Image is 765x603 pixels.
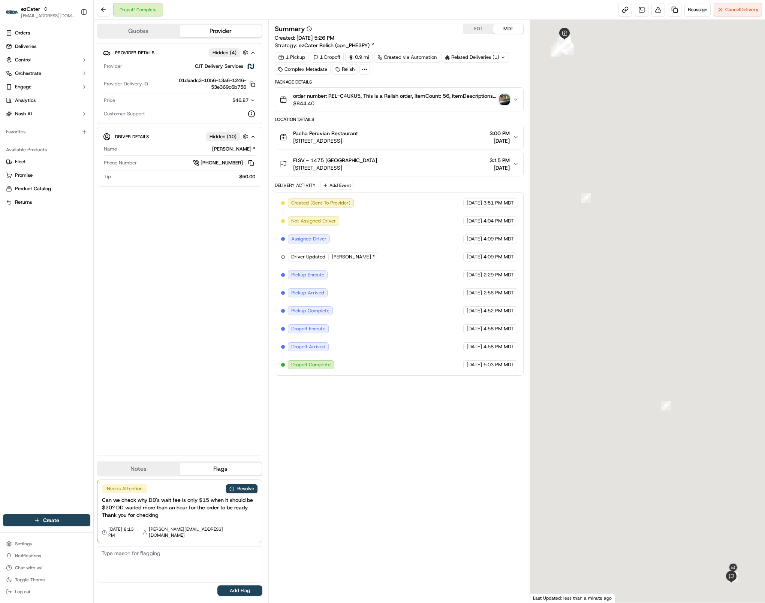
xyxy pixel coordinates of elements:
[581,193,591,203] div: 40
[115,50,154,56] span: Provider Details
[15,110,32,117] span: Nash AI
[467,272,482,278] span: [DATE]
[3,126,90,138] div: Favorites
[217,585,262,596] button: Add Flag
[499,94,510,105] img: photo_proof_of_delivery image
[320,181,353,190] button: Add Event
[151,77,255,91] button: 01daadc3-1056-13a6-1246-53e369c6b756
[293,164,377,172] span: [STREET_ADDRESS]
[559,39,569,49] div: 38
[275,52,308,63] div: 1 Pickup
[484,218,514,224] span: 4:04 PM MDT
[293,100,497,107] span: $844.40
[558,37,568,47] div: 29
[97,25,180,37] button: Quotes
[554,42,564,52] div: 17
[3,54,90,66] button: Control
[104,63,122,70] span: Provider
[102,484,147,493] div: Needs Attention
[484,343,514,350] span: 4:58 PM MDT
[291,325,325,332] span: Dropoff Enroute
[149,526,257,538] span: [PERSON_NAME][EMAIL_ADDRESS][DOMAIN_NAME]
[564,43,573,53] div: 37
[275,152,524,176] button: FLSV - 1475 [GEOGRAPHIC_DATA][STREET_ADDRESS]3:15 PM[DATE]
[6,10,18,15] img: ezCater
[210,133,237,140] span: Hidden ( 10 )
[467,218,482,224] span: [DATE]
[484,290,514,296] span: 2:56 PM MDT
[296,34,334,41] span: [DATE] 5:26 PM
[484,361,514,368] span: 5:03 PM MDT
[180,463,262,475] button: Flags
[554,43,563,53] div: 11
[275,42,375,49] div: Strategy:
[3,94,90,106] a: Analytics
[21,13,75,19] button: [EMAIL_ADDRESS][DOMAIN_NAME]
[332,254,375,260] span: [PERSON_NAME] *
[120,146,255,152] div: [PERSON_NAME] *
[3,587,90,597] button: Log out
[275,79,524,85] div: Package Details
[275,125,524,149] button: Pacha Peruvian Restaurant[STREET_ADDRESS]3:00 PM[DATE]
[103,130,256,143] button: Driver DetailsHidden (10)
[3,551,90,561] button: Notifications
[15,70,41,77] span: Orchestrate
[102,496,257,519] div: Can we check why DD's wait fee is only $15 when it should be $20? DD waited more than an hour for...
[6,185,87,192] a: Product Catalog
[484,200,514,206] span: 3:51 PM MDT
[484,236,514,242] span: 4:09 PM MDT
[299,42,375,49] a: ezCater Relish (opn_PHE3PY)
[3,563,90,573] button: Chat with us!
[21,5,40,13] button: ezCater
[725,6,759,13] span: Cancel Delivery
[3,169,90,181] button: Promise
[180,25,262,37] button: Provider
[374,52,440,63] a: Created via Automation
[275,88,524,112] button: order number: REL-C4UKU5, This is a Relish order, ItemCount: 56, itemDescriptions: 1 Anticuchos d...
[467,343,482,350] span: [DATE]
[299,42,370,49] span: ezCater Relish (opn_PHE3PY)
[557,37,567,46] div: 23
[564,45,574,55] div: 9
[206,132,250,141] button: Hidden (10)
[15,185,51,192] span: Product Catalog
[728,572,738,582] div: 42
[6,199,87,206] a: Returns
[3,67,90,79] button: Orchestrate
[15,199,32,206] span: Returns
[490,157,510,164] span: 3:15 PM
[3,27,90,39] a: Orders
[232,97,249,103] span: $46.27
[467,200,482,206] span: [DATE]
[108,526,141,538] span: [DATE] 8:13 PM
[3,196,90,208] button: Returns
[15,57,31,63] span: Control
[275,64,331,75] div: Complex Metadata
[493,24,523,34] button: MDT
[193,159,255,167] a: [PHONE_NUMBER]
[291,200,350,206] span: Created (Sent To Provider)
[15,553,41,559] span: Notifications
[463,24,493,34] button: EDT
[3,40,90,52] a: Deliveries
[490,137,510,145] span: [DATE]
[484,272,514,278] span: 2:29 PM MDT
[688,6,707,13] span: Reassign
[561,39,571,49] div: 34
[115,134,149,140] span: Driver Details
[484,254,514,260] span: 4:09 PM MDT
[467,254,482,260] span: [DATE]
[213,49,237,56] span: Hidden ( 4 )
[15,541,32,547] span: Settings
[226,484,257,493] button: Resolve
[293,137,358,145] span: [STREET_ADDRESS]
[293,130,358,137] span: Pacha Peruvian Restaurant
[293,92,497,100] span: order number: REL-C4UKU5, This is a Relish order, ItemCount: 56, itemDescriptions: 1 Anticuchos d...
[275,34,334,42] span: Created:
[104,160,137,166] span: Phone Number
[15,43,36,50] span: Deliveries
[3,575,90,585] button: Toggle Theme
[15,97,36,104] span: Analytics
[97,463,180,475] button: Notes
